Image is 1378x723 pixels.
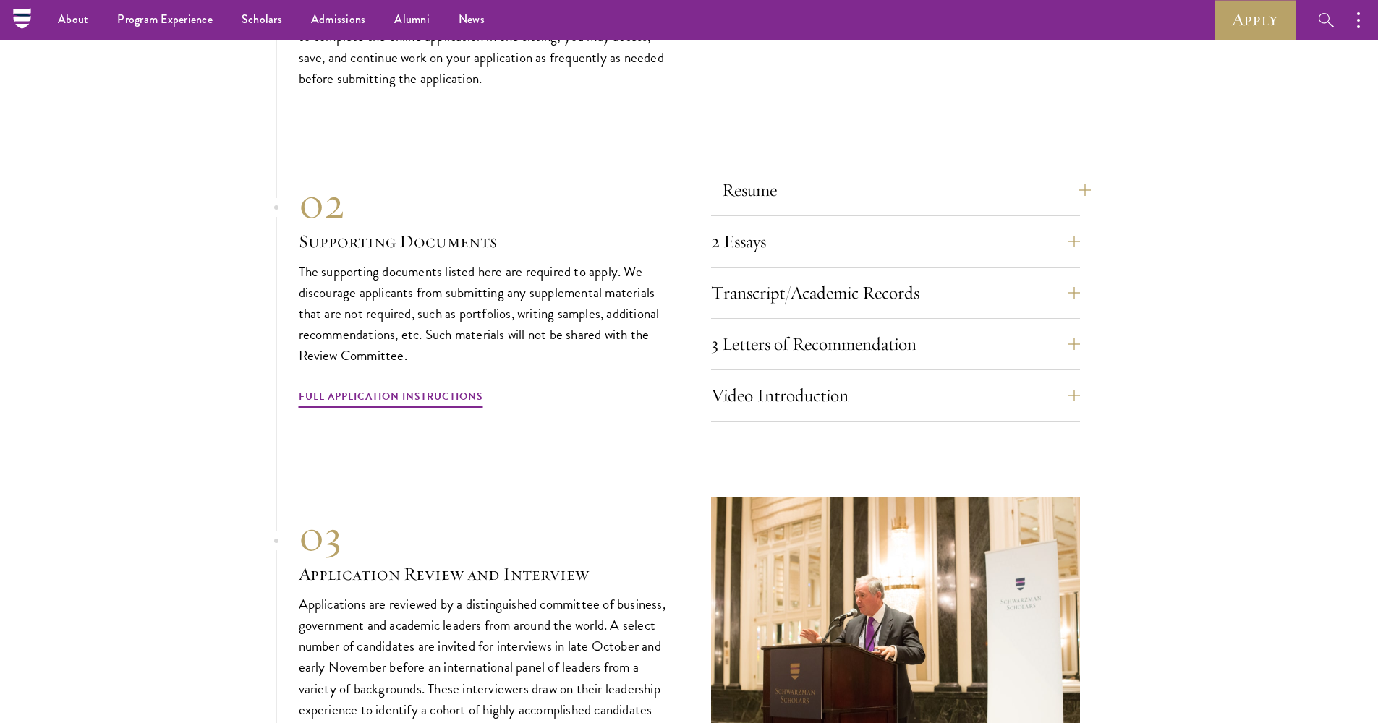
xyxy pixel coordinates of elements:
div: 02 [299,177,668,229]
a: Full Application Instructions [299,388,483,410]
h3: Application Review and Interview [299,562,668,586]
button: Video Introduction [711,378,1080,413]
button: Transcript/Academic Records [711,275,1080,310]
button: 2 Essays [711,224,1080,259]
p: The supporting documents listed here are required to apply. We discourage applicants from submitt... [299,261,668,366]
h3: Supporting Documents [299,229,668,254]
button: 3 Letters of Recommendation [711,327,1080,361]
div: 03 [299,510,668,562]
button: Resume [722,173,1091,208]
